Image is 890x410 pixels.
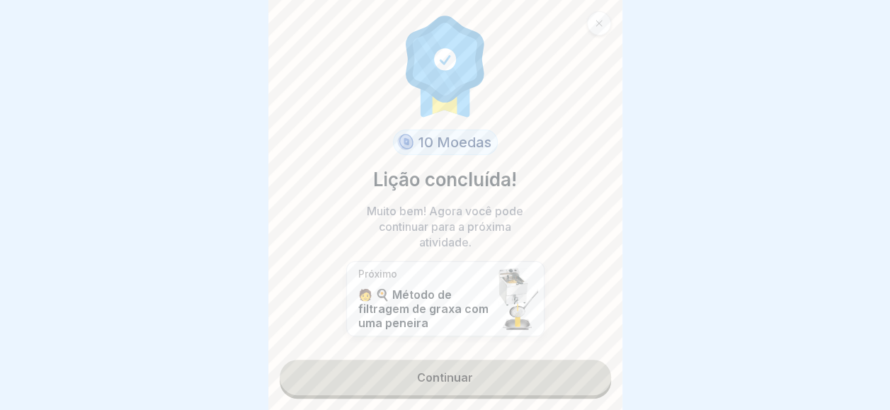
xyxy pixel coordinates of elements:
[358,287,491,330] p: 🧑 🍳 Método de filtragem de graxa com uma peneira
[418,134,491,151] font: 10 Moedas
[358,268,491,280] p: Próximo
[373,166,517,193] p: Lição concluída!
[280,360,611,395] a: Continuar
[353,203,537,250] p: Muito bem! Agora você pode continuar para a próxima atividade.
[398,12,493,118] img: completion.svg
[395,132,416,153] img: coin.svg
